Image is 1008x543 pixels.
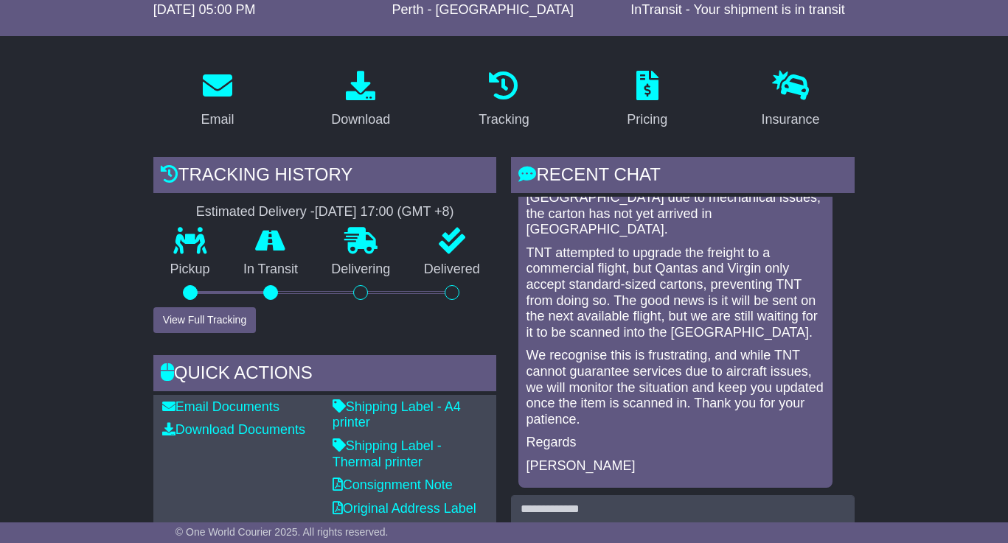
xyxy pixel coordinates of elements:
[526,348,825,427] p: We recognise this is frustrating, and while TNT cannot guarantee services due to aircraft issues,...
[526,458,825,474] p: [PERSON_NAME]
[201,110,234,130] div: Email
[526,435,825,451] p: Regards
[191,66,243,135] a: Email
[175,526,389,538] span: © One World Courier 2025. All rights reserved.
[407,262,496,278] p: Delivered
[526,158,825,238] p: We understand how crucial it is to receive the second carton, but due to the grounded aircraft in...
[153,2,256,17] span: [DATE] 05:00 PM
[479,110,529,130] div: Tracking
[315,262,407,278] p: Delivering
[392,2,574,17] span: Perth - [GEOGRAPHIC_DATA]
[331,110,390,130] div: Download
[761,110,819,130] div: Insurance
[469,66,538,135] a: Tracking
[226,262,314,278] p: In Transit
[321,66,400,135] a: Download
[751,66,829,135] a: Insurance
[153,157,497,197] div: Tracking history
[333,438,442,469] a: Shipping Label - Thermal printer
[617,66,677,135] a: Pricing
[511,157,855,197] div: RECENT CHAT
[162,422,305,437] a: Download Documents
[153,262,226,278] p: Pickup
[526,245,825,341] p: TNT attempted to upgrade the freight to a commercial flight, but Qantas and Virgin only accept st...
[153,307,256,333] button: View Full Tracking
[333,399,461,430] a: Shipping Label - A4 printer
[333,501,476,516] a: Original Address Label
[153,355,497,395] div: Quick Actions
[627,110,667,130] div: Pricing
[153,204,497,220] div: Estimated Delivery -
[162,399,279,414] a: Email Documents
[630,2,844,17] span: InTransit - Your shipment is in transit
[333,477,453,492] a: Consignment Note
[315,204,454,220] div: [DATE] 17:00 (GMT +8)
